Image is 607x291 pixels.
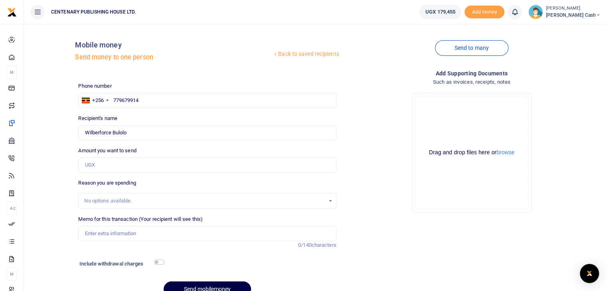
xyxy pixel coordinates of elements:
div: Drag and drop files here or [415,149,528,156]
li: M [6,267,17,281]
small: [PERSON_NAME] [546,5,601,12]
li: Toup your wallet [465,6,504,19]
li: M [6,66,17,79]
span: 0/140 [298,242,312,248]
li: Ac [6,202,17,215]
input: MTN & Airtel numbers are validated [78,125,336,140]
label: Amount you want to send [78,147,136,155]
h6: Include withdrawal charges [79,261,161,267]
a: Send to many [435,40,508,56]
a: profile-user [PERSON_NAME] [PERSON_NAME] Cash [528,5,601,19]
div: +256 [92,96,103,104]
label: Recipient's name [78,114,117,122]
div: File Uploader [412,93,532,212]
h4: Mobile money [75,41,272,49]
input: UGX [78,157,336,173]
span: characters [312,242,336,248]
span: UGX 179,455 [425,8,455,16]
span: CENTENARY PUBLISHING HOUSE LTD. [48,8,139,16]
h5: Send money to one person [75,53,272,61]
button: browse [496,149,514,155]
a: Add money [465,8,504,14]
label: Memo for this transaction (Your recipient will see this) [78,215,203,223]
li: Wallet ballance [416,5,465,19]
a: UGX 179,455 [419,5,461,19]
div: Uganda: +256 [79,93,111,108]
input: Enter extra information [78,226,336,241]
h4: Add supporting Documents [343,69,601,78]
div: No options available. [84,197,324,205]
a: Back to saved recipients [272,47,340,61]
label: Phone number [78,82,111,90]
a: logo-small logo-large logo-large [7,9,17,15]
label: Reason you are spending [78,179,136,187]
input: Enter phone number [78,93,336,108]
h4: Such as invoices, receipts, notes [343,78,601,87]
img: logo-small [7,8,17,17]
div: Open Intercom Messenger [580,264,599,283]
img: profile-user [528,5,543,19]
span: [PERSON_NAME] Cash [546,12,601,19]
span: Add money [465,6,504,19]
